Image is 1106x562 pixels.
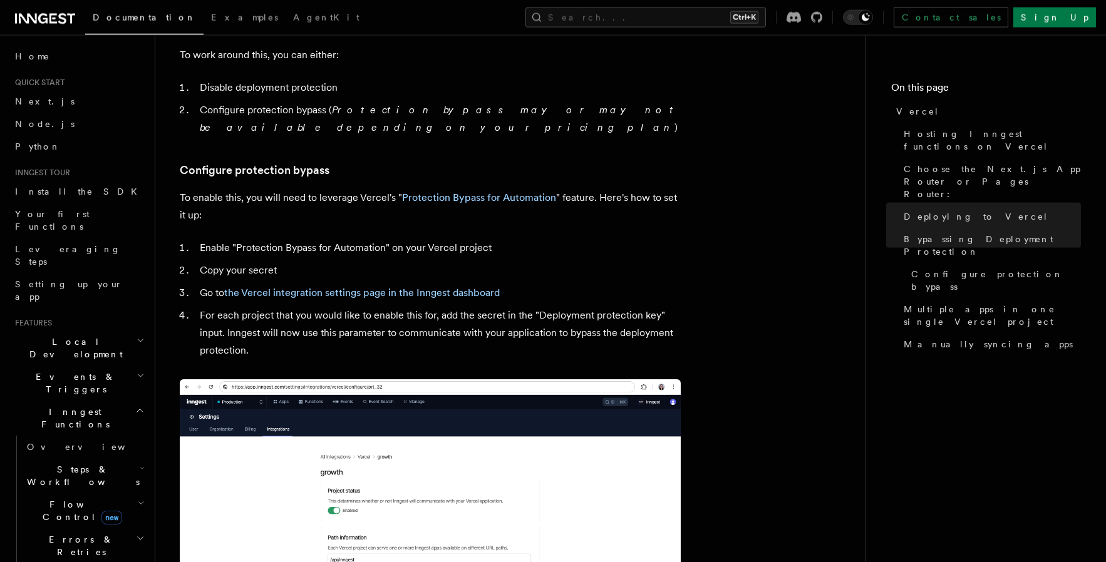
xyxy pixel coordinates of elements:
[402,192,556,203] a: Protection Bypass for Automation
[22,498,138,523] span: Flow Control
[10,78,65,88] span: Quick start
[904,210,1048,223] span: Deploying to Vercel
[196,262,681,279] li: Copy your secret
[15,141,61,151] span: Python
[85,4,204,35] a: Documentation
[899,158,1081,205] a: Choose the Next.js App Router or Pages Router:
[15,186,145,197] span: Install the SDK
[10,168,70,178] span: Inngest tour
[15,209,90,232] span: Your first Functions
[22,493,147,528] button: Flow Controlnew
[894,8,1008,28] a: Contact sales
[196,101,681,136] li: Configure protection bypass ( )
[1013,8,1096,28] a: Sign Up
[22,463,140,488] span: Steps & Workflows
[525,8,766,28] button: Search...Ctrl+K
[101,511,122,524] span: new
[10,90,147,113] a: Next.js
[10,335,137,360] span: Local Development
[204,4,286,34] a: Examples
[10,238,147,273] a: Leveraging Steps
[10,318,52,328] span: Features
[904,338,1073,350] span: Manually syncing apps
[15,279,123,302] span: Setting up your app
[730,11,758,24] kbd: Ctrl+K
[10,135,147,158] a: Python
[27,442,156,452] span: Overview
[200,104,679,133] em: Protection bypass may or may not be available depending on your pricing plan
[10,370,137,396] span: Events & Triggers
[10,180,147,203] a: Install the SDK
[15,244,121,267] span: Leveraging Steps
[22,458,147,493] button: Steps & Workflows
[899,333,1081,355] a: Manually syncing apps
[10,401,147,436] button: Inngest Functions
[904,233,1081,258] span: Bypassing Deployment Protection
[10,273,147,308] a: Setting up your app
[293,13,359,23] span: AgentKit
[891,80,1081,100] h4: On this page
[843,10,873,25] button: Toggle dark mode
[224,287,500,299] a: the Vercel integration settings page in the Inngest dashboard
[899,298,1081,333] a: Multiple apps in one single Vercel project
[904,303,1081,328] span: Multiple apps in one single Vercel project
[899,123,1081,158] a: Hosting Inngest functions on Vercel
[10,365,147,401] button: Events & Triggers
[10,113,147,135] a: Node.js
[15,119,75,129] span: Node.js
[22,533,136,558] span: Errors & Retries
[196,307,681,359] li: For each project that you would like to enable this for, add the secret in the "Deployment protec...
[180,46,681,64] p: To work around this, you can either:
[93,13,196,23] span: Documentation
[15,96,75,106] span: Next.js
[196,239,681,257] li: Enable "Protection Bypass for Automation" on your Vercel project
[891,100,1081,123] a: Vercel
[10,45,147,68] a: Home
[196,284,681,302] li: Go to
[904,128,1081,153] span: Hosting Inngest functions on Vercel
[896,105,939,118] span: Vercel
[286,4,367,34] a: AgentKit
[10,330,147,365] button: Local Development
[10,203,147,238] a: Your first Functions
[180,189,681,224] p: To enable this, you will need to leverage Vercel's " " feature. Here's how to set it up:
[899,228,1081,263] a: Bypassing Deployment Protection
[904,163,1081,200] span: Choose the Next.js App Router or Pages Router:
[22,436,147,458] a: Overview
[899,205,1081,228] a: Deploying to Vercel
[196,79,681,96] li: Disable deployment protection
[10,406,135,431] span: Inngest Functions
[180,161,329,179] a: Configure protection bypass
[906,263,1081,298] a: Configure protection bypass
[15,50,50,63] span: Home
[911,268,1081,293] span: Configure protection bypass
[211,13,278,23] span: Examples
